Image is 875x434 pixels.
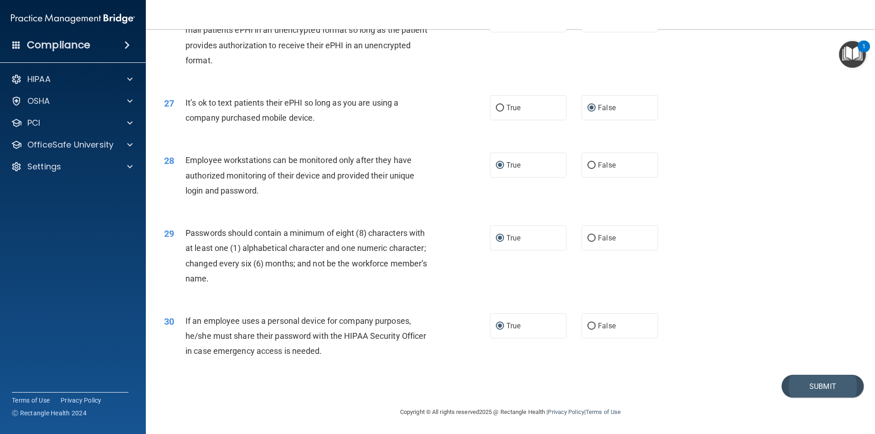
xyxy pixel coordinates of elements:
[506,234,520,242] span: True
[27,139,113,150] p: OfficeSafe University
[782,375,864,398] button: Submit
[548,408,584,415] a: Privacy Policy
[164,228,174,239] span: 29
[496,235,504,242] input: True
[27,39,90,51] h4: Compliance
[11,74,133,85] a: HIPAA
[185,10,429,65] span: Even though regular email is not secure, practices are allowed to e-mail patients ePHI in an unen...
[185,98,398,123] span: It’s ok to text patients their ePHI so long as you are using a company purchased mobile device.
[496,162,504,169] input: True
[598,103,616,112] span: False
[862,46,865,58] div: 1
[587,162,596,169] input: False
[11,117,133,128] a: PCI
[496,323,504,330] input: True
[27,117,40,128] p: PCI
[11,10,135,28] img: PMB logo
[598,161,616,169] span: False
[11,96,133,107] a: OSHA
[598,322,616,330] span: False
[587,323,596,330] input: False
[27,74,51,85] p: HIPAA
[587,105,596,112] input: False
[164,98,174,109] span: 27
[11,139,133,150] a: OfficeSafe University
[344,398,677,427] div: Copyright © All rights reserved 2025 @ Rectangle Health | |
[61,396,102,405] a: Privacy Policy
[164,316,174,327] span: 30
[185,316,426,356] span: If an employee uses a personal device for company purposes, he/she must share their password with...
[586,408,621,415] a: Terms of Use
[27,161,61,172] p: Settings
[506,103,520,112] span: True
[185,155,414,195] span: Employee workstations can be monitored only after they have authorized monitoring of their device...
[12,408,87,418] span: Ⓒ Rectangle Health 2024
[164,155,174,166] span: 28
[506,322,520,330] span: True
[598,234,616,242] span: False
[506,161,520,169] span: True
[839,41,866,68] button: Open Resource Center, 1 new notification
[587,235,596,242] input: False
[12,396,50,405] a: Terms of Use
[11,161,133,172] a: Settings
[185,228,427,283] span: Passwords should contain a minimum of eight (8) characters with at least one (1) alphabetical cha...
[27,96,50,107] p: OSHA
[496,105,504,112] input: True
